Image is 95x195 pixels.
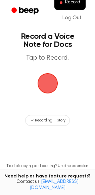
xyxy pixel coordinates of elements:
[25,115,69,126] button: Recording History
[38,73,58,93] img: Beep Logo
[12,54,83,62] p: Tap to Record.
[30,179,79,190] a: [EMAIL_ADDRESS][DOMAIN_NAME]
[4,179,91,191] span: Contact us
[35,117,65,123] span: Recording History
[12,32,83,49] h1: Record a Voice Note for Docs
[56,10,88,26] a: Log Out
[7,4,45,18] a: Beep
[5,164,90,174] p: Tired of copying and pasting? Use the extension to automatically insert your recordings.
